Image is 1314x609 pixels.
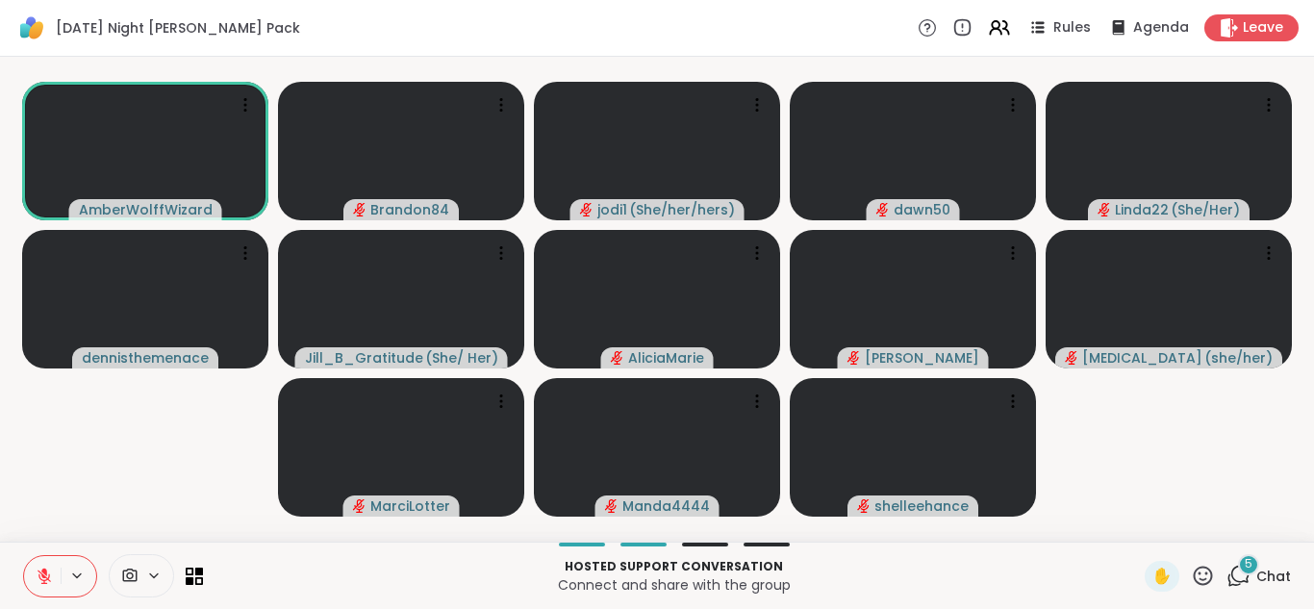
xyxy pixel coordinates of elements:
span: [MEDICAL_DATA] [1082,348,1202,368]
span: audio-muted [1098,203,1111,216]
span: ( she/her ) [1204,348,1273,368]
span: Agenda [1133,18,1189,38]
span: Leave [1243,18,1283,38]
span: audio-muted [605,499,619,513]
span: ( She/Her ) [1171,200,1240,219]
span: shelleehance [874,496,969,516]
img: ShareWell Logomark [15,12,48,44]
span: [DATE] Night [PERSON_NAME] Pack [56,18,300,38]
span: dennisthemenace [82,348,209,368]
span: dawn50 [894,200,950,219]
span: Linda22 [1115,200,1169,219]
span: ✋ [1152,565,1172,588]
span: ( She/ Her ) [425,348,498,368]
span: AliciaMarie [628,348,704,368]
span: audio-muted [611,351,624,365]
span: audio-muted [876,203,890,216]
span: 5 [1245,556,1252,572]
span: audio-muted [353,203,366,216]
span: Chat [1256,567,1291,586]
span: Rules [1053,18,1091,38]
p: Connect and share with the group [215,575,1133,595]
span: audio-muted [847,351,861,365]
span: jodi1 [597,200,627,219]
span: [PERSON_NAME] [865,348,979,368]
span: audio-muted [353,499,366,513]
span: audio-muted [1065,351,1078,365]
span: AmberWolffWizard [79,200,213,219]
span: MarciLotter [370,496,450,516]
span: Brandon84 [370,200,449,219]
span: ( She/her/hers ) [629,200,735,219]
p: Hosted support conversation [215,558,1133,575]
span: audio-muted [857,499,871,513]
span: Manda4444 [622,496,710,516]
span: audio-muted [580,203,594,216]
span: Jill_B_Gratitude [305,348,423,368]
